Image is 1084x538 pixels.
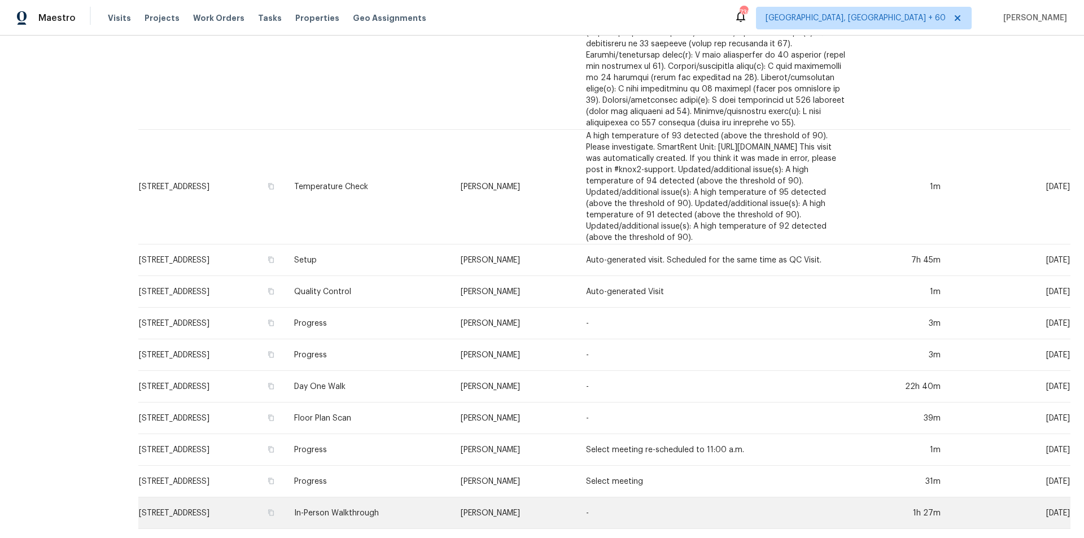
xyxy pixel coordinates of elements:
[285,466,452,497] td: Progress
[266,349,276,360] button: Copy Address
[285,244,452,276] td: Setup
[266,444,276,454] button: Copy Address
[353,12,426,24] span: Geo Assignments
[857,130,950,244] td: 1m
[950,466,1070,497] td: [DATE]
[138,434,285,466] td: [STREET_ADDRESS]
[577,434,856,466] td: Select meeting re-scheduled to 11:00 a.m.
[577,497,856,529] td: -
[285,434,452,466] td: Progress
[258,14,282,22] span: Tasks
[857,308,950,339] td: 3m
[577,130,856,244] td: A high temperature of 93 detected (above the threshold of 90). Please investigate. SmartRent Unit...
[857,434,950,466] td: 1m
[266,381,276,391] button: Copy Address
[950,434,1070,466] td: [DATE]
[577,244,856,276] td: Auto-generated visit. Scheduled for the same time as QC Visit.
[766,12,946,24] span: [GEOGRAPHIC_DATA], [GEOGRAPHIC_DATA] + 60
[452,130,577,244] td: [PERSON_NAME]
[950,497,1070,529] td: [DATE]
[577,371,856,403] td: -
[577,276,856,308] td: Auto-generated Visit
[138,339,285,371] td: [STREET_ADDRESS]
[452,466,577,497] td: [PERSON_NAME]
[266,476,276,486] button: Copy Address
[452,244,577,276] td: [PERSON_NAME]
[138,244,285,276] td: [STREET_ADDRESS]
[950,130,1070,244] td: [DATE]
[452,371,577,403] td: [PERSON_NAME]
[285,308,452,339] td: Progress
[266,413,276,423] button: Copy Address
[950,339,1070,371] td: [DATE]
[857,244,950,276] td: 7h 45m
[138,308,285,339] td: [STREET_ADDRESS]
[857,276,950,308] td: 1m
[266,181,276,191] button: Copy Address
[285,497,452,529] td: In-Person Walkthrough
[193,12,244,24] span: Work Orders
[452,308,577,339] td: [PERSON_NAME]
[138,276,285,308] td: [STREET_ADDRESS]
[266,255,276,265] button: Copy Address
[452,339,577,371] td: [PERSON_NAME]
[138,403,285,434] td: [STREET_ADDRESS]
[577,403,856,434] td: -
[950,308,1070,339] td: [DATE]
[266,286,276,296] button: Copy Address
[266,508,276,518] button: Copy Address
[285,371,452,403] td: Day One Walk
[577,308,856,339] td: -
[950,403,1070,434] td: [DATE]
[295,12,339,24] span: Properties
[857,403,950,434] td: 39m
[145,12,180,24] span: Projects
[857,466,950,497] td: 31m
[577,339,856,371] td: -
[285,276,452,308] td: Quality Control
[138,371,285,403] td: [STREET_ADDRESS]
[950,371,1070,403] td: [DATE]
[266,318,276,328] button: Copy Address
[857,339,950,371] td: 3m
[950,244,1070,276] td: [DATE]
[138,130,285,244] td: [STREET_ADDRESS]
[452,403,577,434] td: [PERSON_NAME]
[138,497,285,529] td: [STREET_ADDRESS]
[857,497,950,529] td: 1h 27m
[452,276,577,308] td: [PERSON_NAME]
[577,466,856,497] td: Select meeting
[38,12,76,24] span: Maestro
[452,434,577,466] td: [PERSON_NAME]
[950,276,1070,308] td: [DATE]
[999,12,1067,24] span: [PERSON_NAME]
[740,7,748,18] div: 736
[285,339,452,371] td: Progress
[138,466,285,497] td: [STREET_ADDRESS]
[285,403,452,434] td: Floor Plan Scan
[108,12,131,24] span: Visits
[452,497,577,529] td: [PERSON_NAME]
[857,371,950,403] td: 22h 40m
[285,130,452,244] td: Temperature Check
